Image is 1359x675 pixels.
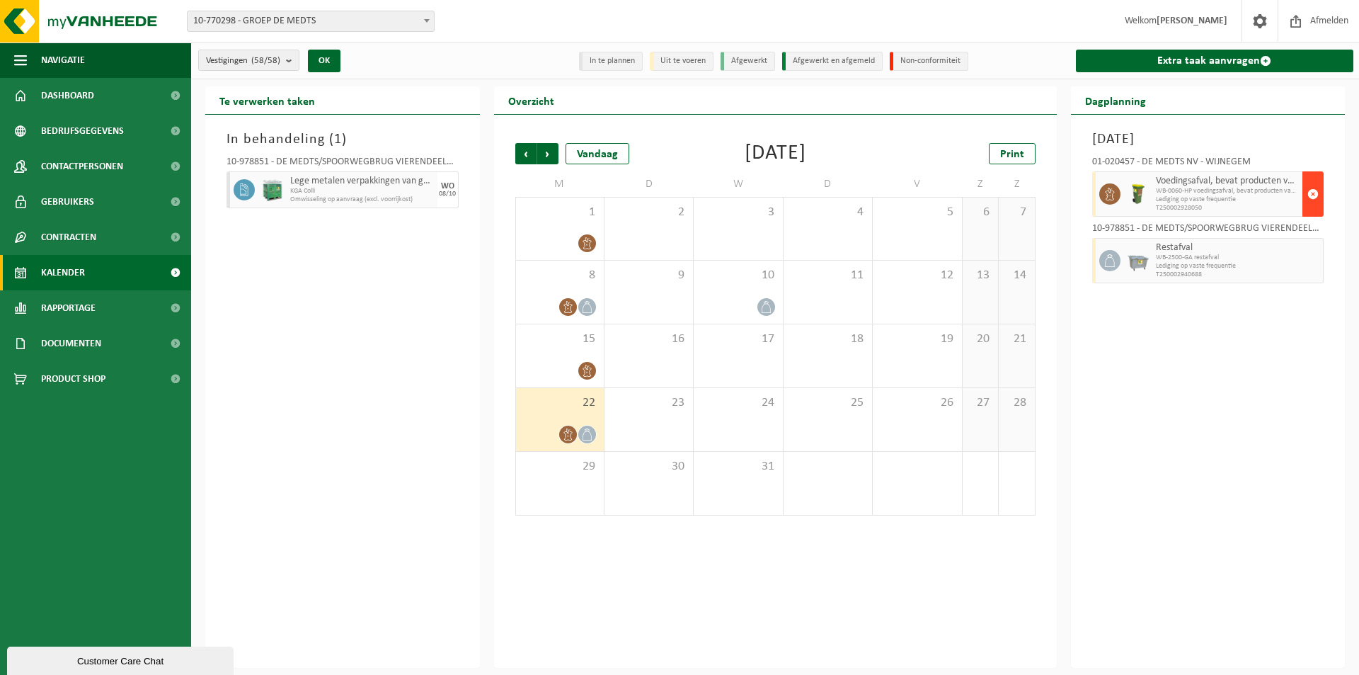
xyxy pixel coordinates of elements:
[1092,157,1324,171] div: 01-020457 - DE MEDTS NV - WIJNEGEM
[999,171,1035,197] td: Z
[970,205,991,220] span: 6
[745,143,806,164] div: [DATE]
[701,268,775,283] span: 10
[1156,187,1300,195] span: WB-0060-HP voedingsafval, bevat producten van dierlijke oors
[523,331,597,347] span: 15
[41,113,124,149] span: Bedrijfsgegevens
[970,268,991,283] span: 13
[1156,242,1320,254] span: Restafval
[523,268,597,283] span: 8
[1006,331,1027,347] span: 21
[566,143,629,164] div: Vandaag
[290,187,434,195] span: KGA Colli
[41,326,101,361] span: Documenten
[890,52,968,71] li: Non-conformiteit
[701,331,775,347] span: 17
[701,459,775,475] span: 31
[970,395,991,411] span: 27
[873,171,962,197] td: V
[290,195,434,204] span: Omwisseling op aanvraag (excl. voorrijkost)
[612,205,686,220] span: 2
[791,268,865,283] span: 11
[791,395,865,411] span: 25
[515,171,604,197] td: M
[1092,224,1324,238] div: 10-978851 - DE MEDTS/SPOORWEGBRUG VIERENDEELBRUG INFRABEL - LAKEN
[1128,183,1149,205] img: WB-0060-HPE-GN-50
[1092,129,1324,150] h3: [DATE]
[721,52,775,71] li: Afgewerkt
[523,395,597,411] span: 22
[1156,271,1320,279] span: T250002940688
[226,129,459,150] h3: In behandeling ( )
[612,268,686,283] span: 9
[791,205,865,220] span: 4
[880,205,954,220] span: 5
[1071,86,1160,114] h2: Dagplanning
[41,220,96,255] span: Contracten
[1156,254,1320,262] span: WB-2500-GA restafval
[612,459,686,475] span: 30
[880,268,954,283] span: 12
[515,143,537,164] span: Vorige
[791,331,865,347] span: 18
[1128,250,1149,271] img: WB-2500-GAL-GY-01
[537,143,558,164] span: Volgende
[784,171,873,197] td: D
[41,184,94,220] span: Gebruikers
[1076,50,1354,72] a: Extra taak aanvragen
[523,205,597,220] span: 1
[441,182,454,191] div: WO
[494,86,568,114] h2: Overzicht
[308,50,340,72] button: OK
[612,331,686,347] span: 16
[701,395,775,411] span: 24
[579,52,643,71] li: In te plannen
[604,171,694,197] td: D
[1157,16,1227,26] strong: [PERSON_NAME]
[650,52,713,71] li: Uit te voeren
[880,395,954,411] span: 26
[880,331,954,347] span: 19
[334,132,342,147] span: 1
[198,50,299,71] button: Vestigingen(58/58)
[612,395,686,411] span: 23
[206,50,280,72] span: Vestigingen
[290,176,434,187] span: Lege metalen verpakkingen van gevaarlijke stoffen
[251,56,280,65] count: (58/58)
[963,171,999,197] td: Z
[989,143,1036,164] a: Print
[226,157,459,171] div: 10-978851 - DE MEDTS/SPOORWEGBRUG VIERENDEELBRUG INFRABEL - LAKEN
[1006,395,1027,411] span: 28
[970,331,991,347] span: 20
[694,171,783,197] td: W
[701,205,775,220] span: 3
[41,290,96,326] span: Rapportage
[1156,204,1300,212] span: T250002928050
[1000,149,1024,160] span: Print
[41,78,94,113] span: Dashboard
[439,191,456,198] div: 08/10
[1156,262,1320,271] span: Lediging op vaste frequentie
[41,361,105,397] span: Product Shop
[187,11,435,32] span: 10-770298 - GROEP DE MEDTS
[41,255,85,290] span: Kalender
[205,86,329,114] h2: Te verwerken taken
[782,52,883,71] li: Afgewerkt en afgemeld
[41,42,85,78] span: Navigatie
[188,11,434,31] span: 10-770298 - GROEP DE MEDTS
[7,644,236,675] iframe: chat widget
[1156,176,1300,187] span: Voedingsafval, bevat producten van dierlijke oorsprong, onverpakt, categorie 3
[1006,268,1027,283] span: 14
[523,459,597,475] span: 29
[1006,205,1027,220] span: 7
[262,178,283,202] img: PB-HB-1400-HPE-GN-11
[41,149,123,184] span: Contactpersonen
[1156,195,1300,204] span: Lediging op vaste frequentie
